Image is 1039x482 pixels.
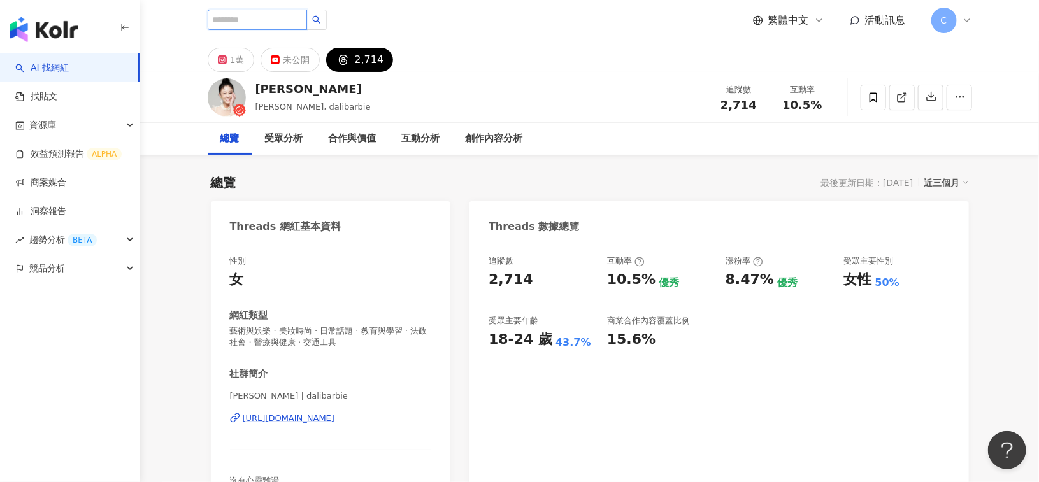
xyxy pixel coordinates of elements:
[659,276,679,290] div: 優秀
[220,131,240,146] div: 總覽
[844,255,894,267] div: 受眾主要性別
[230,325,432,348] span: 藝術與娛樂 · 美妝時尚 · 日常話題 · 教育與學習 · 法政社會 · 醫療與健康 · 交通工具
[230,309,268,322] div: 網紅類型
[865,14,906,26] span: 活動訊息
[489,255,513,267] div: 追蹤數
[15,148,122,160] a: 效益預測報告ALPHA
[782,99,822,111] span: 10.5%
[844,270,872,290] div: 女性
[29,111,56,139] span: 資源庫
[489,315,538,327] div: 受眾主要年齡
[255,102,371,111] span: [PERSON_NAME], dalibarbie
[208,78,246,117] img: KOL Avatar
[489,330,552,350] div: 18-24 歲
[230,413,432,424] a: [URL][DOMAIN_NAME]
[29,225,97,254] span: 趨勢分析
[607,270,656,290] div: 10.5%
[607,315,690,327] div: 商業合作內容覆蓋比例
[924,174,969,191] div: 近三個月
[988,431,1026,469] iframe: Help Scout Beacon - Open
[15,176,66,189] a: 商案媒合
[230,51,245,69] div: 1萬
[243,413,335,424] div: [URL][DOMAIN_NAME]
[208,48,255,72] button: 1萬
[607,330,656,350] div: 15.6%
[261,48,320,72] button: 未公開
[230,367,268,381] div: 社群簡介
[777,276,798,290] div: 優秀
[607,255,645,267] div: 互動率
[230,255,247,267] div: 性別
[875,276,899,290] div: 50%
[211,174,236,192] div: 總覽
[726,255,763,267] div: 漲粉率
[10,17,78,42] img: logo
[255,81,371,97] div: [PERSON_NAME]
[768,13,809,27] span: 繁體中文
[466,131,523,146] div: 創作內容分析
[820,178,913,188] div: 最後更新日期：[DATE]
[283,51,310,69] div: 未公開
[555,336,591,350] div: 43.7%
[15,205,66,218] a: 洞察報告
[15,62,69,74] a: searchAI 找網紅
[230,390,432,402] span: [PERSON_NAME] | dalibarbie
[15,236,24,245] span: rise
[29,254,65,283] span: 競品分析
[230,220,341,234] div: Threads 網紅基本資料
[312,15,321,24] span: search
[68,234,97,246] div: BETA
[230,270,244,290] div: 女
[15,90,57,103] a: 找貼文
[489,220,579,234] div: Threads 數據總覽
[778,83,827,96] div: 互動率
[720,98,757,111] span: 2,714
[941,13,947,27] span: C
[715,83,763,96] div: 追蹤數
[329,131,376,146] div: 合作與價值
[402,131,440,146] div: 互動分析
[726,270,774,290] div: 8.47%
[326,48,393,72] button: 2,714
[354,51,383,69] div: 2,714
[265,131,303,146] div: 受眾分析
[489,270,533,290] div: 2,714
